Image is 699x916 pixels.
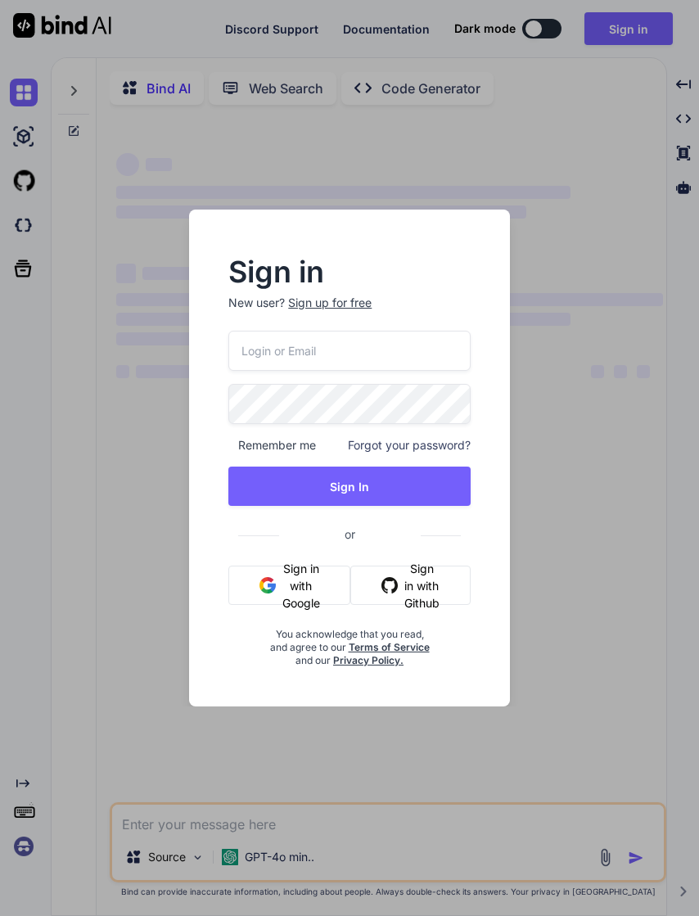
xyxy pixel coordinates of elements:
[228,259,470,285] h2: Sign in
[228,295,470,331] p: New user?
[259,577,276,593] img: google
[348,437,471,453] span: Forgot your password?
[381,577,398,593] img: github
[228,467,470,506] button: Sign In
[288,295,372,311] div: Sign up for free
[228,331,470,371] input: Login or Email
[228,566,350,605] button: Sign in with Google
[279,514,421,554] span: or
[350,566,471,605] button: Sign in with Github
[349,641,430,653] a: Terms of Service
[333,654,404,666] a: Privacy Policy.
[269,618,431,667] div: You acknowledge that you read, and agree to our and our
[228,437,316,453] span: Remember me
